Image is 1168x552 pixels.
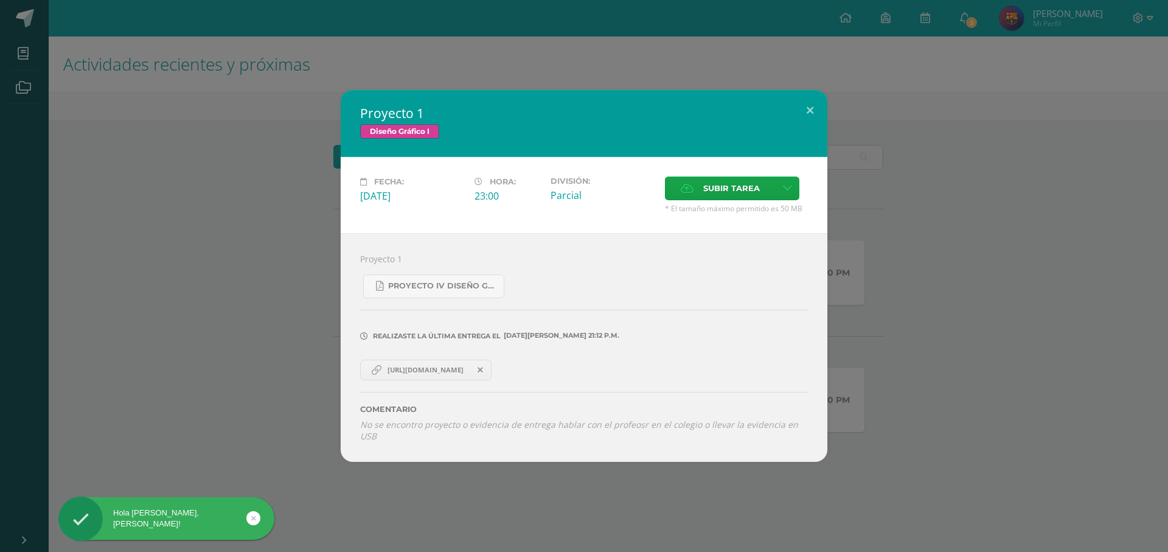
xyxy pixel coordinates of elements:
span: * El tamaño máximo permitido es 50 MB [665,203,808,214]
div: Parcial [551,189,655,202]
button: Close (Esc) [793,90,827,131]
span: Remover entrega [470,363,491,377]
span: Realizaste la última entrega el [373,332,501,340]
span: Proyecto IV Diseño Grafico.pdf [388,281,498,291]
label: Comentario [360,405,808,414]
span: Fecha: [374,177,404,186]
div: Proyecto 1 [341,233,827,462]
h2: Proyecto 1 [360,105,808,122]
span: Diseño Gráfico I [360,124,439,139]
span: Subir tarea [703,177,760,200]
div: [DATE] [360,189,465,203]
span: [DATE][PERSON_NAME] 21:12 p.m. [501,335,619,336]
span: Hora: [490,177,516,186]
label: División: [551,176,655,186]
span: [URL][DOMAIN_NAME] [381,365,470,375]
a: Proyecto IV Diseño Grafico.pdf [363,274,504,298]
i: No se encontro proyecto o evidencia de entrega hablar con el profeosr en el colegio o llevar la e... [360,419,798,442]
a: [URL][DOMAIN_NAME] [360,360,492,380]
div: Hola [PERSON_NAME], [PERSON_NAME]! [58,508,274,529]
div: 23:00 [474,189,541,203]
